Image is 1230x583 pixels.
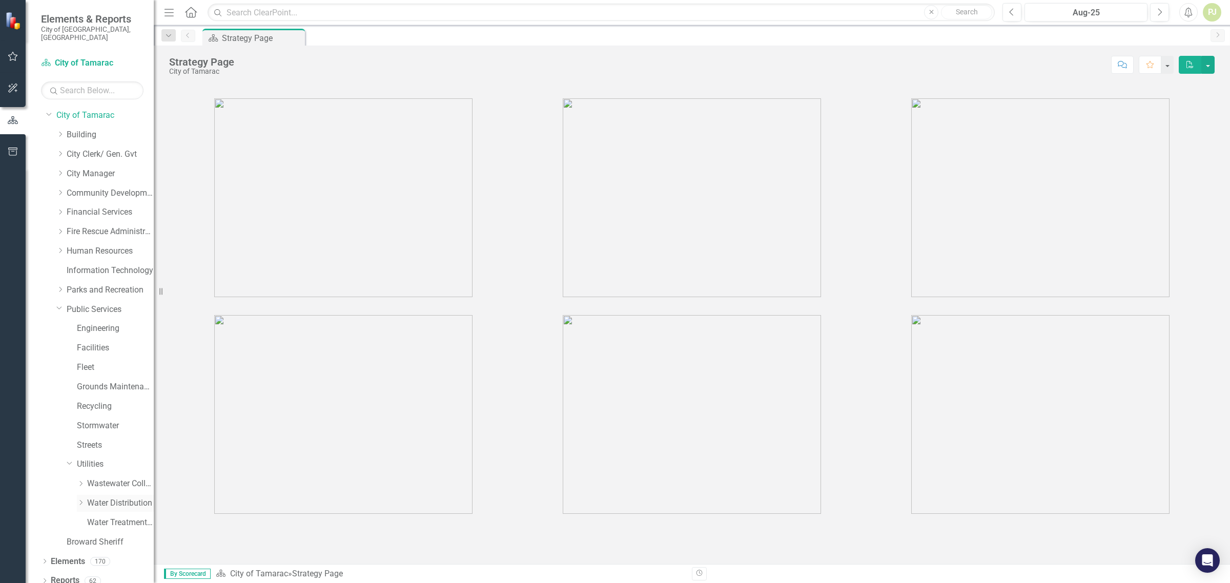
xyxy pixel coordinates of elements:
img: ClearPoint Strategy [5,12,23,30]
span: Elements & Reports [41,13,143,25]
a: Parks and Recreation [67,284,154,296]
a: City of Tamarac [230,569,288,578]
img: tamarac4%20v2.png [214,315,473,514]
input: Search Below... [41,81,143,99]
img: tamarac6%20v2.png [911,315,1170,514]
a: City Manager [67,168,154,180]
a: Financial Services [67,206,154,218]
a: Grounds Maintenance [77,381,154,393]
span: By Scorecard [164,569,211,579]
a: Facilities [77,342,154,354]
a: Broward Sheriff [67,536,154,548]
a: Fleet [77,362,154,373]
a: Water Treatment Plant [87,517,154,529]
a: Stormwater [77,420,154,432]
a: Recycling [77,401,154,412]
div: Open Intercom Messenger [1195,548,1220,573]
a: Water Distribution [87,497,154,509]
a: Information Technology [67,265,154,277]
div: » [216,568,684,580]
a: Human Resources [67,245,154,257]
div: City of Tamarac [169,68,234,75]
a: Utilities [77,459,154,470]
a: City of Tamarac [56,110,154,121]
a: Fire Rescue Administration [67,226,154,238]
input: Search ClearPoint... [208,4,995,22]
a: Building [67,129,154,141]
a: Wastewater Collection [87,478,154,490]
div: Strategy Page [169,56,234,68]
a: Engineering [77,323,154,335]
img: tamarac5%20v2.png [563,315,821,514]
div: Aug-25 [1028,7,1144,19]
img: tamarac2%20v3.png [563,98,821,297]
img: tamarac1%20v3.png [214,98,473,297]
a: Streets [77,440,154,451]
div: Strategy Page [222,32,302,45]
img: tamarac3%20v3.png [911,98,1170,297]
span: Search [956,8,978,16]
button: Aug-25 [1024,3,1147,22]
a: Public Services [67,304,154,316]
button: PJ [1203,3,1221,22]
button: Search [941,5,992,19]
a: Community Development [67,188,154,199]
small: City of [GEOGRAPHIC_DATA], [GEOGRAPHIC_DATA] [41,25,143,42]
a: City Clerk/ Gen. Gvt [67,149,154,160]
a: City of Tamarac [41,57,143,69]
a: Elements [51,556,85,568]
div: Strategy Page [292,569,343,578]
div: 170 [90,557,110,566]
